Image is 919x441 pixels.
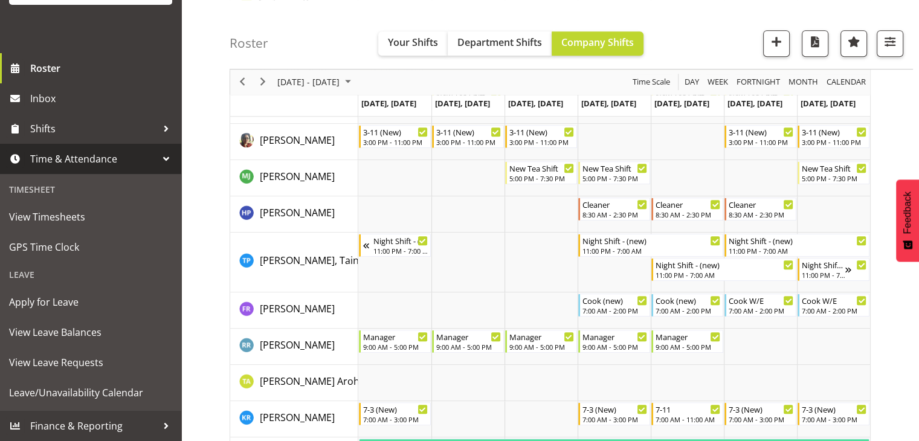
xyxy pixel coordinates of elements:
[509,162,574,174] div: New Tea Shift
[896,179,919,262] button: Feedback - Show survey
[260,205,335,220] a: [PERSON_NAME]
[505,125,577,148] div: Luman, Lani"s event - 3-11 (New) Begin From Wednesday, August 27, 2025 at 3:00:00 PM GMT+12:00 En...
[361,98,416,109] span: [DATE], [DATE]
[802,414,866,424] div: 7:00 AM - 3:00 PM
[582,246,720,256] div: 11:00 PM - 7:00 AM
[801,98,856,109] span: [DATE], [DATE]
[735,75,782,90] button: Fortnight
[578,198,650,220] div: Penman, Holly"s event - Cleaner Begin From Thursday, August 28, 2025 at 8:30:00 AM GMT+12:00 Ends...
[30,150,157,168] span: Time & Attendance
[260,170,335,183] span: [PERSON_NAME]
[260,338,335,352] span: [PERSON_NAME]
[230,124,358,160] td: Luman, Lani resource
[30,89,175,108] span: Inbox
[825,75,867,90] span: calendar
[582,403,647,415] div: 7-3 (New)
[260,302,335,315] span: [PERSON_NAME]
[582,330,647,343] div: Manager
[260,374,365,388] a: [PERSON_NAME] Aroha
[260,411,335,424] span: [PERSON_NAME]
[578,234,723,257] div: Pia, Taini"s event - Night Shift - (new) Begin From Thursday, August 28, 2025 at 11:00:00 PM GMT+...
[230,292,358,329] td: Rainbird, Felisa resource
[3,262,178,287] div: Leave
[260,206,335,219] span: [PERSON_NAME]
[798,125,869,148] div: Luman, Lani"s event - 3-11 (New) Begin From Sunday, August 31, 2025 at 3:00:00 PM GMT+12:00 Ends ...
[656,342,720,352] div: 9:00 AM - 5:00 PM
[656,270,793,280] div: 11:00 PM - 7:00 AM
[505,161,577,184] div: McGrath, Jade"s event - New Tea Shift Begin From Wednesday, August 27, 2025 at 5:00:00 PM GMT+12:...
[509,330,574,343] div: Manager
[582,306,647,315] div: 7:00 AM - 2:00 PM
[729,246,866,256] div: 11:00 PM - 7:00 AM
[436,330,501,343] div: Manager
[802,126,866,138] div: 3-11 (New)
[9,293,172,311] span: Apply for Leave
[230,401,358,437] td: Richardson, Kirsty resource
[230,196,358,233] td: Penman, Holly resource
[260,169,335,184] a: [PERSON_NAME]
[654,98,709,109] span: [DATE], [DATE]
[260,375,365,388] span: [PERSON_NAME] Aroha
[359,234,431,257] div: Pia, Taini"s event - Night Shift - (new) Begin From Sunday, August 24, 2025 at 11:00:00 PM GMT+12...
[582,234,720,246] div: Night Shift - (new)
[230,233,358,292] td: Pia, Taini resource
[578,402,650,425] div: Richardson, Kirsty"s event - 7-3 (New) Begin From Thursday, August 28, 2025 at 7:00:00 AM GMT+12:...
[505,330,577,353] div: Rhind, Reece"s event - Manager Begin From Wednesday, August 27, 2025 at 9:00:00 AM GMT+12:00 Ends...
[3,232,178,262] a: GPS Time Clock
[729,126,793,138] div: 3-11 (New)
[3,287,178,317] a: Apply for Leave
[578,330,650,353] div: Rhind, Reece"s event - Manager Begin From Thursday, August 28, 2025 at 9:00:00 AM GMT+12:00 Ends ...
[578,294,650,317] div: Rainbird, Felisa"s event - Cook (new) Begin From Thursday, August 28, 2025 at 7:00:00 AM GMT+12:0...
[724,402,796,425] div: Richardson, Kirsty"s event - 7-3 (New) Begin From Saturday, August 30, 2025 at 7:00:00 AM GMT+12:...
[3,378,178,408] a: Leave/Unavailability Calendar
[802,403,866,415] div: 7-3 (New)
[436,126,501,138] div: 3-11 (New)
[30,120,157,138] span: Shifts
[9,208,172,226] span: View Timesheets
[656,198,720,210] div: Cleaner
[9,384,172,402] span: Leave/Unavailability Calendar
[363,330,428,343] div: Manager
[724,234,869,257] div: Pia, Taini"s event - Night Shift - (new) Begin From Saturday, August 30, 2025 at 11:00:00 PM GMT+...
[3,202,178,232] a: View Timesheets
[651,294,723,317] div: Rainbird, Felisa"s event - Cook (new) Begin From Friday, August 29, 2025 at 7:00:00 AM GMT+12:00 ...
[359,125,431,148] div: Luman, Lani"s event - 3-11 (New) Begin From Monday, August 25, 2025 at 3:00:00 PM GMT+12:00 Ends ...
[902,192,913,234] span: Feedback
[802,162,866,174] div: New Tea Shift
[457,36,542,49] span: Department Shifts
[253,69,273,95] div: next period
[9,353,172,372] span: View Leave Requests
[683,75,700,90] span: Day
[509,126,574,138] div: 3-11 (New)
[651,330,723,353] div: Rhind, Reece"s event - Manager Begin From Friday, August 29, 2025 at 9:00:00 AM GMT+12:00 Ends At...
[260,410,335,425] a: [PERSON_NAME]
[273,69,358,95] div: August 25 - 31, 2025
[729,210,793,219] div: 8:30 AM - 2:30 PM
[651,198,723,220] div: Penman, Holly"s event - Cleaner Begin From Friday, August 29, 2025 at 8:30:00 AM GMT+12:00 Ends A...
[656,259,793,271] div: Night Shift - (new)
[448,31,552,56] button: Department Shifts
[230,160,358,196] td: McGrath, Jade resource
[260,134,335,147] span: [PERSON_NAME]
[729,294,793,306] div: Cook W/E
[582,162,647,174] div: New Tea Shift
[582,210,647,219] div: 8:30 AM - 2:30 PM
[724,294,796,317] div: Rainbird, Felisa"s event - Cook W/E Begin From Saturday, August 30, 2025 at 7:00:00 AM GMT+12:00 ...
[582,414,647,424] div: 7:00 AM - 3:00 PM
[582,342,647,352] div: 9:00 AM - 5:00 PM
[727,98,782,109] span: [DATE], [DATE]
[729,198,793,210] div: Cleaner
[260,301,335,316] a: [PERSON_NAME]
[373,234,428,246] div: Night Shift - (new)
[582,294,647,306] div: Cook (new)
[363,414,428,424] div: 7:00 AM - 3:00 PM
[359,402,431,425] div: Richardson, Kirsty"s event - 7-3 (New) Begin From Monday, August 25, 2025 at 7:00:00 AM GMT+12:00...
[509,137,574,147] div: 3:00 PM - 11:00 PM
[763,30,790,57] button: Add a new shift
[798,294,869,317] div: Rainbird, Felisa"s event - Cook W/E Begin From Sunday, August 31, 2025 at 7:00:00 AM GMT+12:00 En...
[802,306,866,315] div: 7:00 AM - 2:00 PM
[509,173,574,183] div: 5:00 PM - 7:30 PM
[798,402,869,425] div: Richardson, Kirsty"s event - 7-3 (New) Begin From Sunday, August 31, 2025 at 7:00:00 AM GMT+12:00...
[802,30,828,57] button: Download a PDF of the roster according to the set date range.
[363,342,428,352] div: 9:00 AM - 5:00 PM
